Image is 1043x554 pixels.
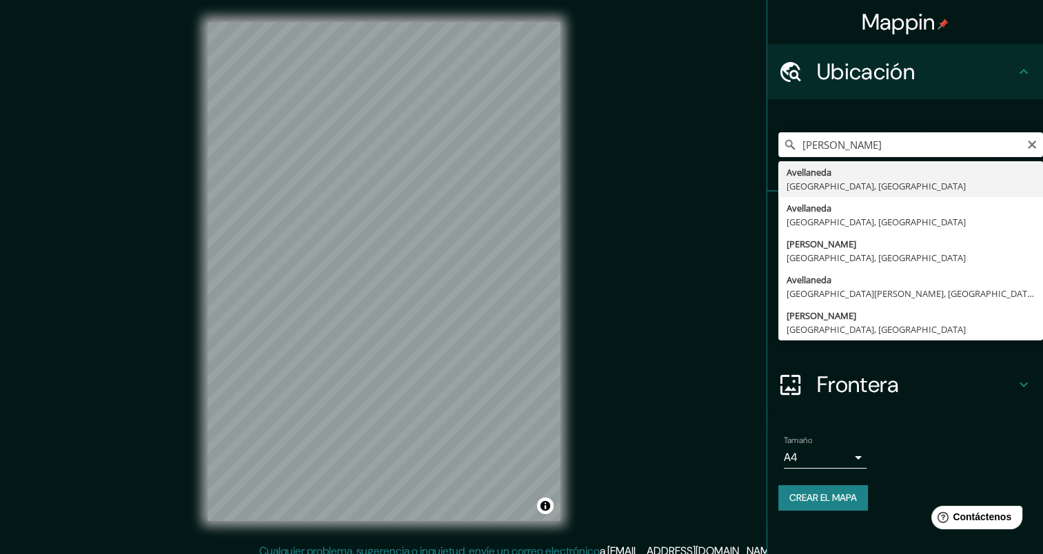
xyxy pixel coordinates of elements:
h4: Ubicación [817,58,1015,85]
iframe: Help widget launcher [920,500,1028,539]
canvas: Mapa [207,22,560,521]
button: Claro [1026,137,1037,150]
div: Avellaneda [787,273,1035,287]
div: Avellaneda [787,201,1035,215]
font: Mappin [862,8,935,37]
div: Frontera [767,357,1043,412]
h4: Diseño [817,316,1015,343]
div: [GEOGRAPHIC_DATA], [GEOGRAPHIC_DATA] [787,322,1035,336]
div: [GEOGRAPHIC_DATA], [GEOGRAPHIC_DATA] [787,179,1035,193]
div: Avellaneda [787,165,1035,179]
div: Estilo [767,247,1043,302]
label: Tamaño [784,435,812,447]
div: [GEOGRAPHIC_DATA], [GEOGRAPHIC_DATA] [787,215,1035,229]
div: Pines [767,192,1043,247]
div: A4 [784,447,867,469]
h4: Frontera [817,371,1015,398]
div: [PERSON_NAME] [787,309,1035,322]
button: Alternar atribución [537,497,554,514]
div: Ubicación [767,44,1043,99]
div: [GEOGRAPHIC_DATA], [GEOGRAPHIC_DATA] [787,251,1035,265]
div: [GEOGRAPHIC_DATA][PERSON_NAME], [GEOGRAPHIC_DATA] [787,287,1035,300]
img: pin-icon.png [938,19,949,30]
button: Crear el mapa [778,485,868,511]
input: Elige tu ciudad o área [778,132,1043,157]
font: Crear el mapa [789,489,857,506]
div: Diseño [767,302,1043,357]
div: [PERSON_NAME] [787,237,1035,251]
